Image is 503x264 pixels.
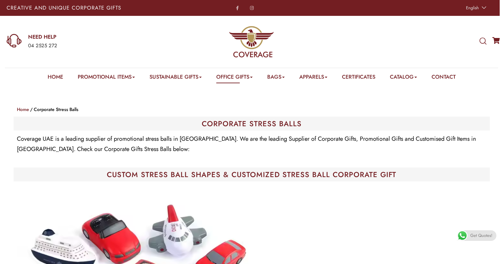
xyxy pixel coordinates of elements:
span: English [466,5,479,11]
a: Home [17,106,29,113]
p: Coverage UAE is a leading supplier of promotional stress balls in [GEOGRAPHIC_DATA]. We are the l... [17,134,486,154]
p: Creative and Unique Corporate Gifts [7,5,198,11]
a: Catalog [390,73,417,83]
span: Get Quotes! [470,230,492,241]
a: Contact [432,73,456,83]
a: English [463,3,488,13]
a: Bags [267,73,285,83]
div: 04 2525 272 [28,42,164,50]
a: Certificates [342,73,375,83]
a: Promotional Items [78,73,135,83]
a: Office Gifts [216,73,253,83]
a: Sustainable Gifts [149,73,202,83]
h1: CORPORATE STRESS BALLS​ [17,120,486,127]
a: Apparels [299,73,327,83]
li: Corporate Stress Balls [29,105,78,113]
a: NEED HELP [28,33,164,41]
h1: CUSTOM STRESS BALL SHAPES & CUSTOMIZED STRESS BALL CORPORATE GIFT [17,171,486,178]
a: Home [48,73,63,83]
